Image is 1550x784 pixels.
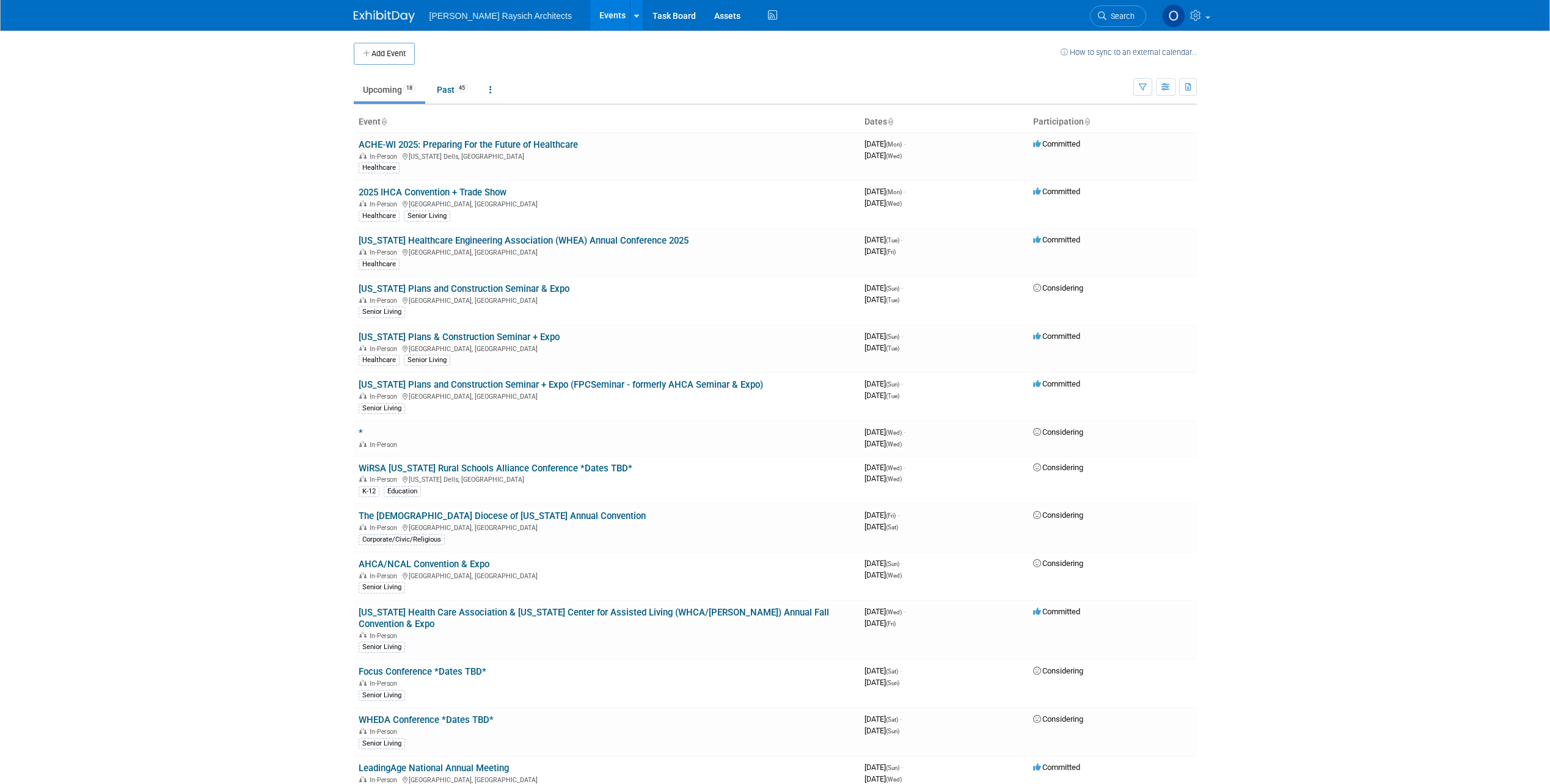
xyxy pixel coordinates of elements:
span: Considering [1033,427,1083,437]
div: Senior Living [359,690,405,701]
span: (Sat) [886,668,898,675]
img: Oscar Sprangers [1162,4,1185,27]
span: (Mon) [886,141,902,148]
span: Considering [1033,559,1083,568]
span: In-Person [370,297,401,305]
a: ACHE-WI 2025: Preparing For the Future of Healthcare [359,139,578,150]
div: Senior Living [404,355,450,366]
span: Considering [1033,463,1083,472]
span: [DATE] [865,559,903,568]
span: [DATE] [865,678,899,687]
a: [US_STATE] Health Care Association & [US_STATE] Center for Assisted Living (WHCA/[PERSON_NAME]) A... [359,607,829,630]
span: (Tue) [886,345,899,352]
a: [US_STATE] Plans and Construction Seminar + Expo (FPCSeminar - formerly AHCA Seminar & Expo) [359,379,763,390]
span: - [901,559,903,568]
span: 18 [403,84,416,93]
a: [US_STATE] Healthcare Engineering Association (WHEA) Annual Conference 2025 [359,235,689,246]
span: (Sun) [886,680,899,686]
div: Senior Living [359,642,405,653]
span: In-Person [370,393,401,401]
span: - [900,714,902,724]
span: In-Person [370,680,401,688]
span: (Tue) [886,297,899,303]
div: Healthcare [359,259,400,270]
a: LeadingAge National Annual Meeting [359,763,509,774]
span: [DATE] [865,283,903,292]
span: (Sun) [886,561,899,567]
div: Senior Living [359,307,405,318]
div: [US_STATE] Dells, [GEOGRAPHIC_DATA] [359,474,855,484]
span: [DATE] [865,379,903,388]
span: [DATE] [865,666,902,675]
span: (Wed) [886,609,902,615]
span: [PERSON_NAME] Raysich Architects [430,11,572,21]
span: [DATE] [865,474,902,483]
div: Corporate/Civic/Religious [359,534,445,545]
span: (Wed) [886,572,902,579]
div: Healthcare [359,211,400,222]
div: Senior Living [359,582,405,593]
span: In-Person [370,153,401,161]
span: [DATE] [865,570,902,579]
img: In-Person Event [359,476,367,482]
span: (Sun) [886,728,899,735]
div: Senior Living [359,738,405,749]
a: [US_STATE] Plans & Construction Seminar + Expo [359,332,560,343]
span: [DATE] [865,522,898,531]
span: (Wed) [886,476,902,482]
span: (Wed) [886,153,902,159]
div: Senior Living [404,211,450,222]
div: [GEOGRAPHIC_DATA], [GEOGRAPHIC_DATA] [359,570,855,580]
img: In-Person Event [359,680,367,686]
a: Past45 [428,78,478,101]
span: (Mon) [886,189,902,195]
span: [DATE] [865,726,899,735]
span: (Wed) [886,441,902,448]
span: (Fri) [886,620,896,627]
span: - [904,139,905,148]
span: [DATE] [865,619,896,628]
div: [GEOGRAPHIC_DATA], [GEOGRAPHIC_DATA] [359,391,855,401]
span: 45 [455,84,469,93]
img: In-Person Event [359,345,367,351]
span: - [900,666,902,675]
span: Committed [1033,379,1080,388]
div: [US_STATE] Dells, [GEOGRAPHIC_DATA] [359,151,855,161]
span: (Sat) [886,524,898,531]
div: Education [384,486,421,497]
div: K-12 [359,486,379,497]
span: [DATE] [865,510,899,520]
span: Considering [1033,510,1083,520]
span: (Fri) [886,249,896,255]
span: [DATE] [865,332,903,341]
span: - [904,427,905,437]
span: In-Person [370,200,401,208]
span: In-Person [370,345,401,353]
div: Senior Living [359,403,405,414]
span: In-Person [370,441,401,449]
span: In-Person [370,249,401,256]
th: Dates [860,112,1028,132]
span: [DATE] [865,139,905,148]
div: [GEOGRAPHIC_DATA], [GEOGRAPHIC_DATA] [359,295,855,305]
a: [US_STATE] Plans and Construction Seminar & Expo [359,283,569,294]
span: Committed [1033,763,1080,772]
span: - [901,763,903,772]
span: (Sun) [886,381,899,388]
img: In-Person Event [359,441,367,447]
img: In-Person Event [359,572,367,578]
div: [GEOGRAPHIC_DATA], [GEOGRAPHIC_DATA] [359,343,855,353]
a: WHEDA Conference *Dates TBD* [359,714,494,725]
div: [GEOGRAPHIC_DATA], [GEOGRAPHIC_DATA] [359,522,855,532]
span: (Sun) [886,285,899,292]
span: In-Person [370,476,401,484]
span: Search [1106,12,1135,21]
span: (Sun) [886,764,899,771]
a: WiRSA [US_STATE] Rural Schools Alliance Conference *Dates TBD* [359,463,632,474]
img: In-Person Event [359,249,367,255]
a: Sort by Participation Type [1084,117,1090,126]
img: In-Person Event [359,524,367,530]
span: (Fri) [886,512,896,519]
a: 2025 IHCA Convention + Trade Show [359,187,506,198]
button: Add Event [354,43,415,65]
